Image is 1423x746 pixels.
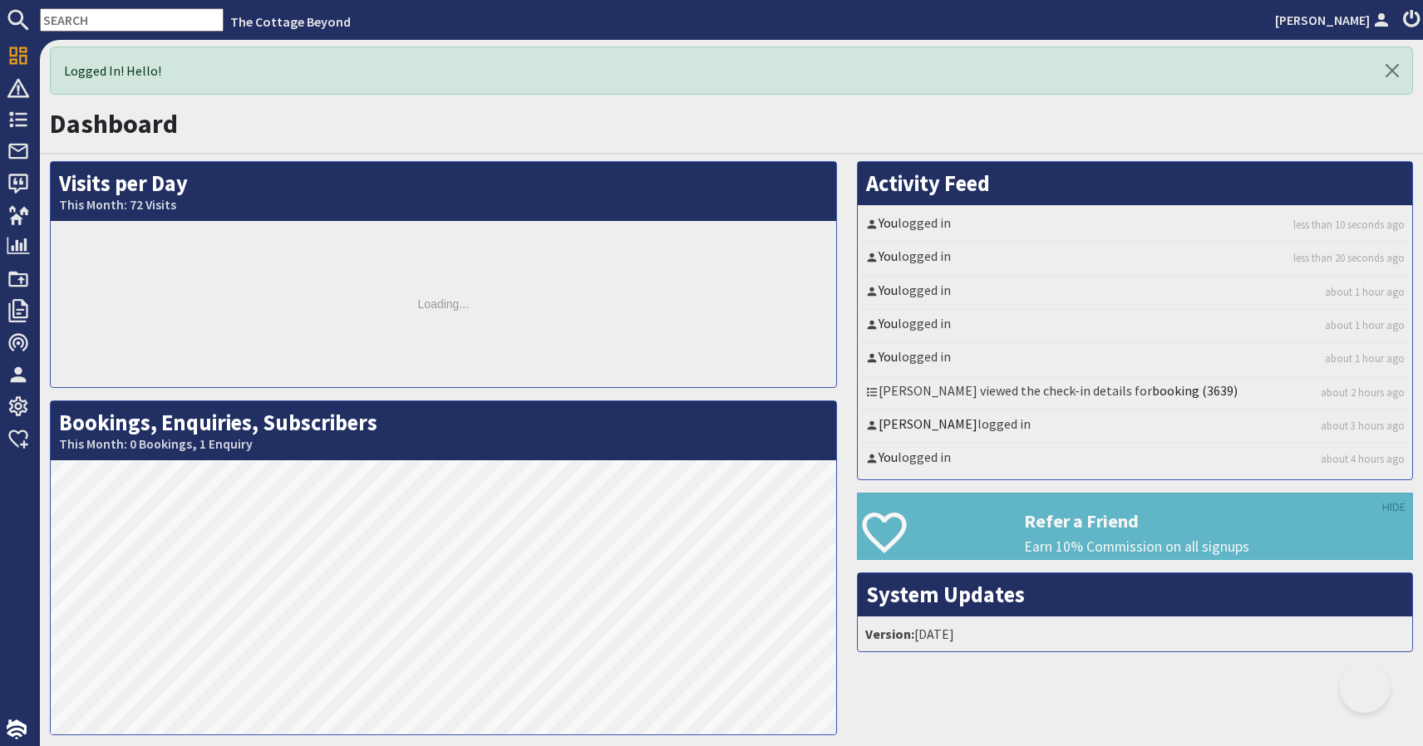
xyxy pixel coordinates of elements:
h2: Bookings, Enquiries, Subscribers [51,401,836,460]
a: Activity Feed [866,169,990,197]
small: This Month: 72 Visits [59,197,828,213]
div: Loading... [51,221,836,387]
a: less than 20 seconds ago [1293,250,1405,266]
img: staytech_i_w-64f4e8e9ee0a9c174fd5317b4b171b261742d2d393467e5bdba4413f4f884c10.svg [7,719,27,739]
h2: Visits per Day [51,162,836,221]
a: The Cottage Beyond [230,13,351,30]
a: Refer a Friend Earn 10% Commission on all signups [857,493,1413,560]
a: System Updates [866,581,1025,608]
div: Logged In! Hello! [50,47,1413,95]
h3: Refer a Friend [1024,510,1412,532]
strong: Version: [865,626,914,642]
a: about 1 hour ago [1325,284,1405,300]
a: about 1 hour ago [1325,351,1405,366]
a: about 3 hours ago [1321,418,1405,434]
iframe: Toggle Customer Support [1340,663,1390,713]
a: about 2 hours ago [1321,385,1405,400]
input: SEARCH [40,8,224,32]
li: logged in [862,444,1408,475]
a: You [879,282,898,298]
li: logged in [862,410,1408,444]
li: [PERSON_NAME] viewed the check-in details for [862,377,1408,410]
a: You [879,449,898,465]
li: logged in [862,343,1408,376]
a: booking (3639) [1152,382,1238,399]
a: less than 10 seconds ago [1293,217,1405,233]
li: logged in [862,209,1408,243]
li: logged in [862,243,1408,276]
p: Earn 10% Commission on all signups [1024,536,1412,557]
a: [PERSON_NAME] [879,415,977,432]
a: You [879,248,898,264]
a: You [879,214,898,231]
li: [DATE] [862,621,1408,647]
a: Dashboard [50,107,178,140]
small: This Month: 0 Bookings, 1 Enquiry [59,436,828,452]
li: logged in [862,277,1408,310]
a: You [879,315,898,331]
a: about 4 hours ago [1321,451,1405,467]
a: [PERSON_NAME] [1275,10,1393,30]
a: HIDE [1382,498,1406,517]
li: logged in [862,310,1408,343]
a: about 1 hour ago [1325,317,1405,333]
a: You [879,348,898,365]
